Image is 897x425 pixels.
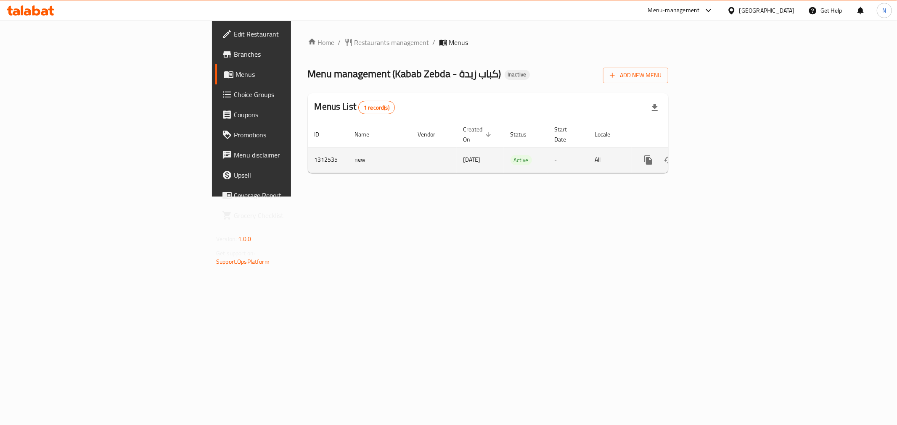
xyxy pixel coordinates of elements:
[505,71,530,78] span: Inactive
[355,129,381,139] span: Name
[344,37,429,47] a: Restaurants management
[234,190,355,200] span: Coverage Report
[632,122,726,147] th: Actions
[511,129,538,139] span: Status
[555,124,578,144] span: Start Date
[215,205,362,226] a: Grocery Checklist
[659,150,679,170] button: Change Status
[215,105,362,125] a: Coupons
[215,44,362,64] a: Branches
[215,145,362,165] a: Menu disclaimer
[234,89,355,100] span: Choice Groups
[610,70,662,81] span: Add New Menu
[216,248,255,259] span: Get support on:
[463,124,494,144] span: Created On
[548,147,588,173] td: -
[463,154,481,165] span: [DATE]
[234,49,355,59] span: Branches
[638,150,659,170] button: more
[238,233,251,244] span: 1.0.0
[215,24,362,44] a: Edit Restaurant
[216,256,270,267] a: Support.OpsPlatform
[645,97,665,118] div: Export file
[215,84,362,105] a: Choice Groups
[449,37,468,47] span: Menus
[215,64,362,84] a: Menus
[355,37,429,47] span: Restaurants management
[315,100,395,114] h2: Menus List
[359,104,394,112] span: 1 record(s)
[308,64,501,83] span: Menu management ( Kabab Zebda - كباب زبدة )
[739,6,795,15] div: [GEOGRAPHIC_DATA]
[315,129,331,139] span: ID
[358,101,395,114] div: Total records count
[511,155,532,165] div: Active
[215,165,362,185] a: Upsell
[595,129,622,139] span: Locale
[603,68,668,83] button: Add New Menu
[308,122,726,173] table: enhanced table
[234,130,355,140] span: Promotions
[234,170,355,180] span: Upsell
[234,210,355,220] span: Grocery Checklist
[235,69,355,79] span: Menus
[215,125,362,145] a: Promotions
[215,185,362,205] a: Coverage Report
[505,70,530,80] div: Inactive
[433,37,436,47] li: /
[234,29,355,39] span: Edit Restaurant
[216,233,237,244] span: Version:
[348,147,411,173] td: new
[308,37,668,47] nav: breadcrumb
[234,110,355,120] span: Coupons
[648,5,700,16] div: Menu-management
[234,150,355,160] span: Menu disclaimer
[882,6,886,15] span: N
[588,147,632,173] td: All
[418,129,447,139] span: Vendor
[511,155,532,165] span: Active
